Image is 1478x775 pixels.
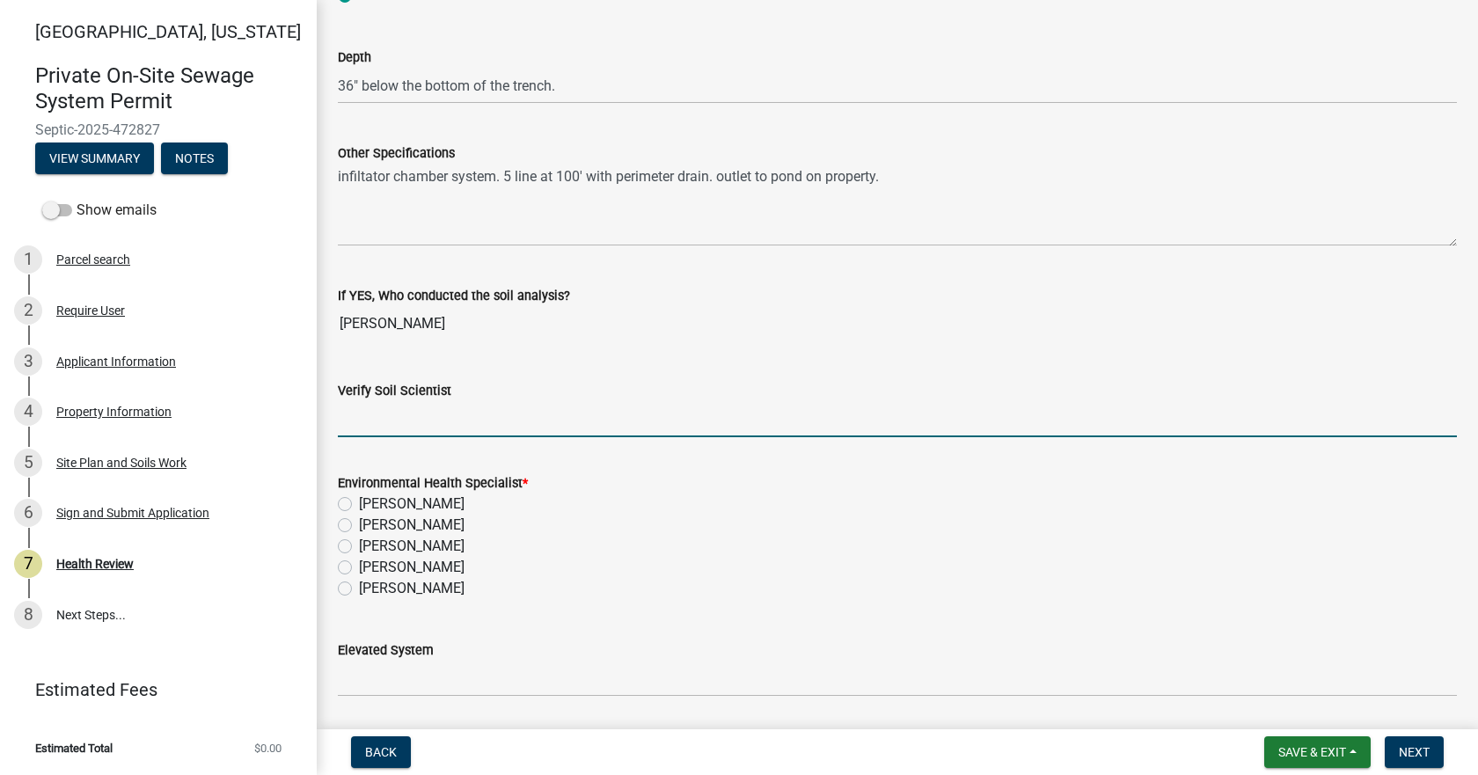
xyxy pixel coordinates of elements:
button: Save & Exit [1264,736,1371,768]
button: Next [1385,736,1444,768]
div: 4 [14,398,42,426]
div: Require User [56,304,125,317]
label: [PERSON_NAME] [359,557,465,578]
span: Estimated Total [35,742,113,754]
label: If YES, Who conducted the soil analysis? [338,290,570,303]
div: Parcel search [56,253,130,266]
div: 7 [14,550,42,578]
a: Estimated Fees [14,672,289,707]
button: Back [351,736,411,768]
div: Sign and Submit Application [56,507,209,519]
div: 6 [14,499,42,527]
div: Health Review [56,558,134,570]
span: Next [1399,745,1430,759]
label: Elevated System [338,645,434,657]
label: Environmental Health Specialist [338,478,528,490]
div: Property Information [56,406,172,418]
wm-modal-confirm: Notes [161,152,228,166]
div: 5 [14,449,42,477]
div: 1 [14,245,42,274]
div: 8 [14,601,42,629]
h4: Private On-Site Sewage System Permit [35,63,303,114]
span: Save & Exit [1278,745,1346,759]
div: 3 [14,347,42,376]
div: Applicant Information [56,355,176,368]
div: 2 [14,296,42,325]
label: [PERSON_NAME] [359,578,465,599]
button: View Summary [35,143,154,174]
div: Site Plan and Soils Work [56,457,187,469]
wm-modal-confirm: Summary [35,152,154,166]
label: Show emails [42,200,157,221]
button: Notes [161,143,228,174]
label: [PERSON_NAME] [359,515,465,536]
label: Depth [338,52,371,64]
span: Back [365,745,397,759]
span: Septic-2025-472827 [35,121,282,138]
label: Verify Soil Scientist [338,385,451,398]
label: [PERSON_NAME] [359,536,465,557]
label: [PERSON_NAME] [359,494,465,515]
span: $0.00 [254,742,282,754]
label: Other Specifications [338,148,455,160]
span: [GEOGRAPHIC_DATA], [US_STATE] [35,21,301,42]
